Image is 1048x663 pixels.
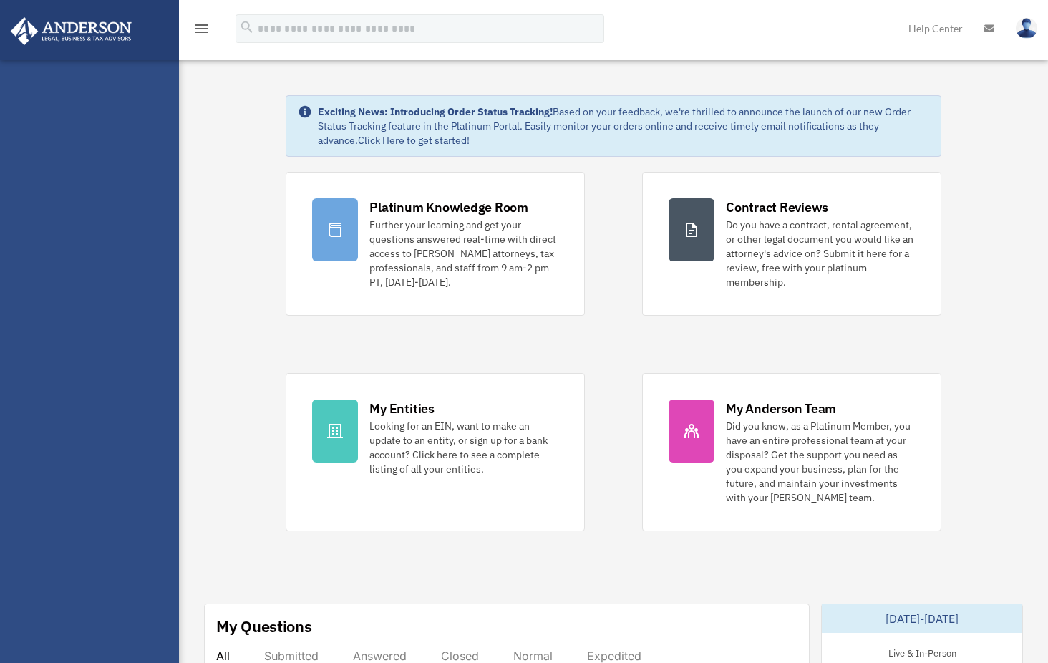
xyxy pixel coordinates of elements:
[264,649,319,663] div: Submitted
[6,17,136,45] img: Anderson Advisors Platinum Portal
[358,134,470,147] a: Click Here to get started!
[441,649,479,663] div: Closed
[726,218,915,289] div: Do you have a contract, rental agreement, or other legal document you would like an attorney's ad...
[726,400,836,417] div: My Anderson Team
[642,373,941,531] a: My Anderson Team Did you know, as a Platinum Member, you have an entire professional team at your...
[822,604,1022,633] div: [DATE]-[DATE]
[193,25,210,37] a: menu
[369,400,434,417] div: My Entities
[318,105,553,118] strong: Exciting News: Introducing Order Status Tracking!
[318,105,928,147] div: Based on your feedback, we're thrilled to announce the launch of our new Order Status Tracking fe...
[1016,18,1037,39] img: User Pic
[587,649,641,663] div: Expedited
[216,616,312,637] div: My Questions
[193,20,210,37] i: menu
[369,419,558,476] div: Looking for an EIN, want to make an update to an entity, or sign up for a bank account? Click her...
[513,649,553,663] div: Normal
[642,172,941,316] a: Contract Reviews Do you have a contract, rental agreement, or other legal document you would like...
[369,198,528,216] div: Platinum Knowledge Room
[726,419,915,505] div: Did you know, as a Platinum Member, you have an entire professional team at your disposal? Get th...
[877,644,968,659] div: Live & In-Person
[239,19,255,35] i: search
[726,198,828,216] div: Contract Reviews
[286,373,585,531] a: My Entities Looking for an EIN, want to make an update to an entity, or sign up for a bank accoun...
[286,172,585,316] a: Platinum Knowledge Room Further your learning and get your questions answered real-time with dire...
[353,649,407,663] div: Answered
[216,649,230,663] div: All
[369,218,558,289] div: Further your learning and get your questions answered real-time with direct access to [PERSON_NAM...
